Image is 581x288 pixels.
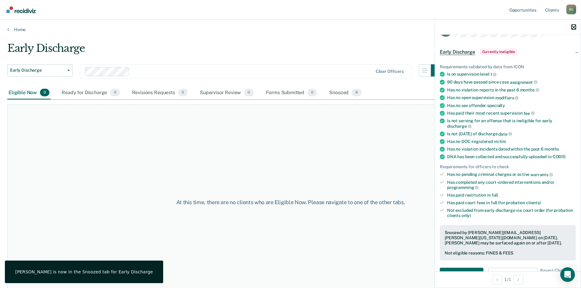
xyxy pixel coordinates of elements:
[376,69,404,74] div: Clear officers
[15,269,153,275] div: [PERSON_NAME] is now in the Snoozed tab for Early Discharge
[566,5,576,14] div: R G
[495,95,519,100] span: modifiers
[440,164,576,169] div: Requirements for officers to check
[440,268,486,280] a: Navigate to form link
[149,199,432,206] div: At this time, there are no clients who are Eligible Now. Please navigate to one of the other tabs.
[7,27,574,32] a: Home
[447,154,576,159] div: DNA has been collected and successfully uploaded to
[40,89,49,97] span: 0
[440,268,483,280] button: Navigate to form
[352,89,361,97] span: 8
[447,79,576,85] div: 90 days have passed since case
[7,42,443,59] div: Early Discharge
[488,268,538,280] button: Update Eligibility
[440,49,475,55] span: Early Discharge
[447,200,576,205] div: Has paid court fees in full (for probation
[540,268,572,280] span: Revert Changes
[520,87,539,92] span: months
[566,5,576,14] button: Profile dropdown button
[447,147,576,152] div: Has no violation incidents dated within the past 6
[553,154,565,159] span: CODIS
[178,89,188,97] span: 0
[447,95,576,101] div: Has no open supervision
[498,131,512,136] span: date
[447,180,576,190] div: Has completed any court-ordered interventions and/or
[244,89,253,97] span: 0
[7,86,51,100] div: Eligible Now
[445,230,571,245] div: Snoozed by [PERSON_NAME][EMAIL_ADDRESS][PERSON_NAME][US_STATE][DOMAIN_NAME] on [DATE]. [PERSON_NA...
[544,147,559,151] span: months
[447,123,472,128] span: discharge
[60,86,121,100] div: Ready for Discharge
[447,185,479,190] span: programming
[445,251,571,256] div: Not eligible reasons: FINES & FEES
[560,267,575,282] div: Open Intercom Messenger
[131,86,189,100] div: Revisions Requests
[447,87,576,93] div: Has no violation reports in the past 6
[328,86,363,100] div: Snoozed
[447,131,576,137] div: Is not [DATE] of discharge
[10,68,65,73] span: Early Discharge
[435,271,581,287] div: 1 / 1
[307,89,317,97] span: 0
[530,172,553,177] span: warrants
[510,80,537,84] span: assignment
[480,49,518,55] span: Currently ineligible
[435,42,581,62] div: Early DischargeCurrently ineligible
[447,72,576,77] div: Is on supervision level
[447,118,576,129] div: Is not serving for an offense that is ineligible for early
[492,193,498,197] span: full
[447,208,576,218] div: Not excluded from early discharge via court order (for probation clients
[524,111,535,116] span: fee
[110,89,120,97] span: 0
[490,72,497,77] span: 1
[265,86,318,100] div: Forms Submitted
[447,110,576,116] div: Has paid their most recent supervision
[6,6,36,13] img: Recidiviz
[447,139,576,144] div: Has no DOC-registered
[526,200,541,205] span: clients)
[440,64,576,69] div: Requirements validated by data from ICON
[461,213,471,218] span: only)
[487,103,505,108] span: specialty
[199,86,255,100] div: Supervisor Review
[492,275,502,284] button: Previous Opportunity
[447,103,576,108] div: Has no sex offender
[447,172,576,177] div: Has no pending criminal charges or active
[447,193,576,198] div: Has paid restitution in
[514,275,523,284] button: Next Opportunity
[494,139,506,144] span: victim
